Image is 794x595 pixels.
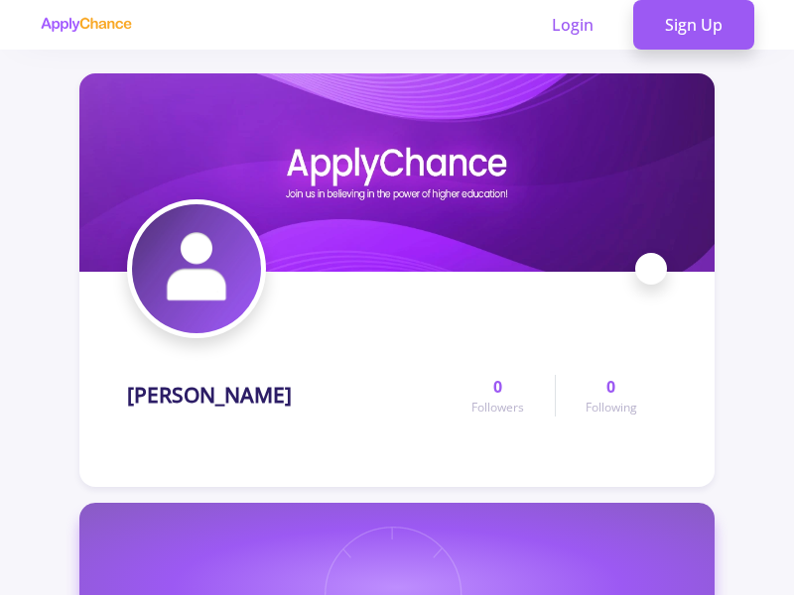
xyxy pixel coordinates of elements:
img: vahid rasaeecover image [79,73,715,272]
a: 0Followers [442,375,554,416]
span: 0 [493,375,502,399]
span: 0 [606,375,615,399]
img: vahid rasaeeavatar [132,204,261,333]
span: Followers [471,399,524,416]
a: 0Following [555,375,667,416]
h1: [PERSON_NAME] [127,383,292,408]
span: Following [586,399,637,416]
img: applychance logo text only [40,17,132,33]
